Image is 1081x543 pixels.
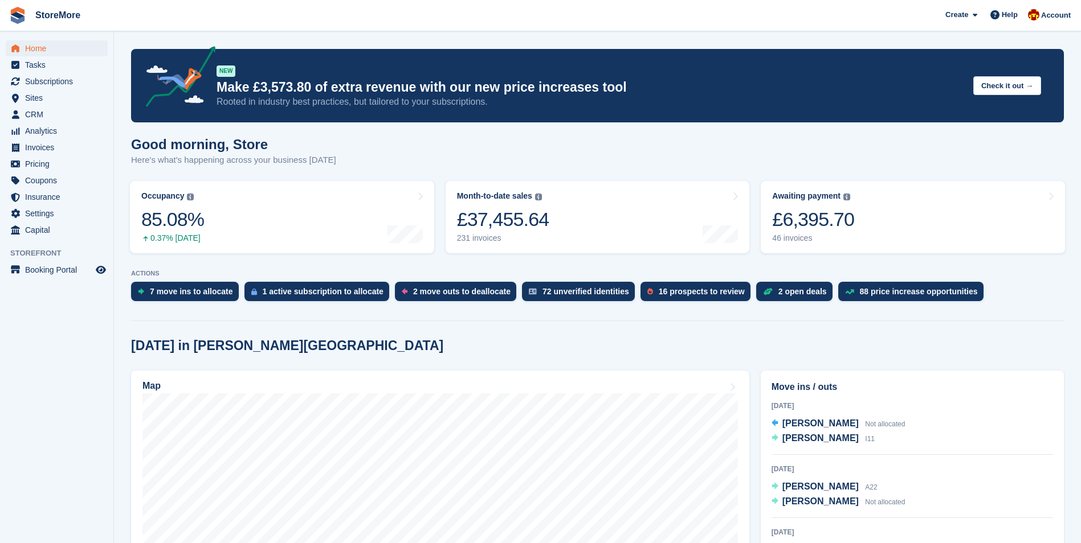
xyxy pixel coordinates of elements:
img: icon-info-grey-7440780725fd019a000dd9b08b2336e03edf1995a4989e88bcd33f0948082b44.svg [843,194,850,200]
div: 72 unverified identities [542,287,629,296]
span: [PERSON_NAME] [782,482,859,491]
a: 88 price increase opportunities [838,282,989,307]
p: Here's what's happening across your business [DATE] [131,154,336,167]
button: Check it out → [973,76,1041,95]
a: menu [6,123,108,139]
p: Rooted in industry best practices, but tailored to your subscriptions. [217,96,964,108]
div: Occupancy [141,191,184,201]
a: menu [6,40,108,56]
a: 72 unverified identities [522,282,641,307]
h2: Move ins / outs [772,380,1053,394]
h1: Good morning, Store [131,137,336,152]
p: Make £3,573.80 of extra revenue with our new price increases tool [217,79,964,96]
a: [PERSON_NAME] Not allocated [772,417,905,431]
div: [DATE] [772,527,1053,537]
a: menu [6,106,108,122]
span: Capital [25,222,93,238]
div: 1 active subscription to allocate [263,287,384,296]
span: Home [25,40,93,56]
span: Help [1002,9,1018,20]
div: 46 invoices [772,233,854,243]
div: [DATE] [772,401,1053,411]
h2: [DATE] in [PERSON_NAME][GEOGRAPHIC_DATA] [131,338,443,353]
span: Insurance [25,189,93,205]
a: menu [6,189,108,205]
span: Coupons [25,172,93,188]
a: 7 move ins to allocate [131,282,244,307]
img: move_outs_to_deallocate_icon-f764333ba52eb49d3ac5e1228854f67142a1ed5810a6f6cc68b1a99e826820c5.svg [402,288,407,295]
img: Store More Team [1028,9,1039,20]
a: menu [6,156,108,172]
span: Analytics [25,123,93,139]
div: £6,395.70 [772,208,854,231]
img: icon-info-grey-7440780725fd019a000dd9b08b2336e03edf1995a4989e88bcd33f0948082b44.svg [535,194,542,200]
img: verify_identity-adf6edd0f0f0b5bbfe63781bf79b02c33cf7c696d77639b501bdc392416b5a36.svg [529,288,537,295]
a: 2 move outs to deallocate [395,282,522,307]
div: 2 open deals [778,287,827,296]
a: [PERSON_NAME] A22 [772,480,878,495]
span: Tasks [25,57,93,73]
a: [PERSON_NAME] I11 [772,431,875,446]
a: Occupancy 85.08% 0.37% [DATE] [130,181,434,253]
span: Invoices [25,139,93,155]
div: [DATE] [772,464,1053,474]
div: £37,455.64 [457,208,549,231]
span: A22 [865,483,877,491]
a: menu [6,262,108,278]
span: Sites [25,90,93,106]
span: Account [1041,10,1071,21]
div: NEW [217,65,235,77]
span: Pricing [25,156,93,172]
img: move_ins_to_allocate_icon-fdf77a2bb77ea45bf5b3d319d69a93e2d87916cf1d5bf7949dd705db3b84f3ca.svg [138,288,144,295]
div: 231 invoices [457,233,549,243]
a: Awaiting payment £6,395.70 46 invoices [761,181,1065,253]
img: price-adjustments-announcement-icon-8257ccfd72463d97f412b2fc003d46551f7dbcb40ab6d574587a9cd5c0d94... [136,46,216,111]
a: 16 prospects to review [641,282,756,307]
a: menu [6,73,108,89]
h2: Map [142,381,161,391]
span: [PERSON_NAME] [782,496,859,506]
span: Not allocated [865,498,905,506]
a: menu [6,57,108,73]
a: Month-to-date sales £37,455.64 231 invoices [446,181,750,253]
div: 85.08% [141,208,204,231]
img: active_subscription_to_allocate_icon-d502201f5373d7db506a760aba3b589e785aa758c864c3986d89f69b8ff3... [251,288,257,295]
span: Storefront [10,248,113,259]
a: Preview store [94,263,108,277]
div: 0.37% [DATE] [141,233,204,243]
img: price_increase_opportunities-93ffe204e8149a01c8c9dc8f82e8f89637d9d84a8eef4429ea346261dce0b2c0.svg [845,289,854,294]
span: Booking Portal [25,262,93,278]
a: [PERSON_NAME] Not allocated [772,495,905,509]
span: Subscriptions [25,73,93,89]
div: 2 move outs to deallocate [413,287,511,296]
a: menu [6,222,108,238]
span: [PERSON_NAME] [782,433,859,443]
img: prospect-51fa495bee0391a8d652442698ab0144808aea92771e9ea1ae160a38d050c398.svg [647,288,653,295]
a: menu [6,172,108,188]
span: I11 [865,435,875,443]
img: icon-info-grey-7440780725fd019a000dd9b08b2336e03edf1995a4989e88bcd33f0948082b44.svg [187,194,194,200]
img: stora-icon-8386f47178a22dfd0bd8f6a31ec36ba5ce8667c1dd55bd0f319d3a0aa187defe.svg [9,7,26,24]
a: menu [6,139,108,155]
a: 2 open deals [756,282,838,307]
span: Create [945,9,968,20]
div: Month-to-date sales [457,191,532,201]
div: Awaiting payment [772,191,841,201]
a: menu [6,90,108,106]
span: CRM [25,106,93,122]
img: deal-1b604bf984904fb50ccaf53a9ad4b4a5d6e5aea283cecdc64d6e3604feb123c2.svg [763,287,773,295]
span: [PERSON_NAME] [782,418,859,428]
div: 7 move ins to allocate [150,287,233,296]
div: 88 price increase opportunities [860,287,978,296]
div: 16 prospects to review [659,287,745,296]
span: Not allocated [865,420,905,428]
a: menu [6,205,108,221]
p: ACTIONS [131,270,1064,277]
a: StoreMore [31,6,85,24]
a: 1 active subscription to allocate [244,282,395,307]
span: Settings [25,205,93,221]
